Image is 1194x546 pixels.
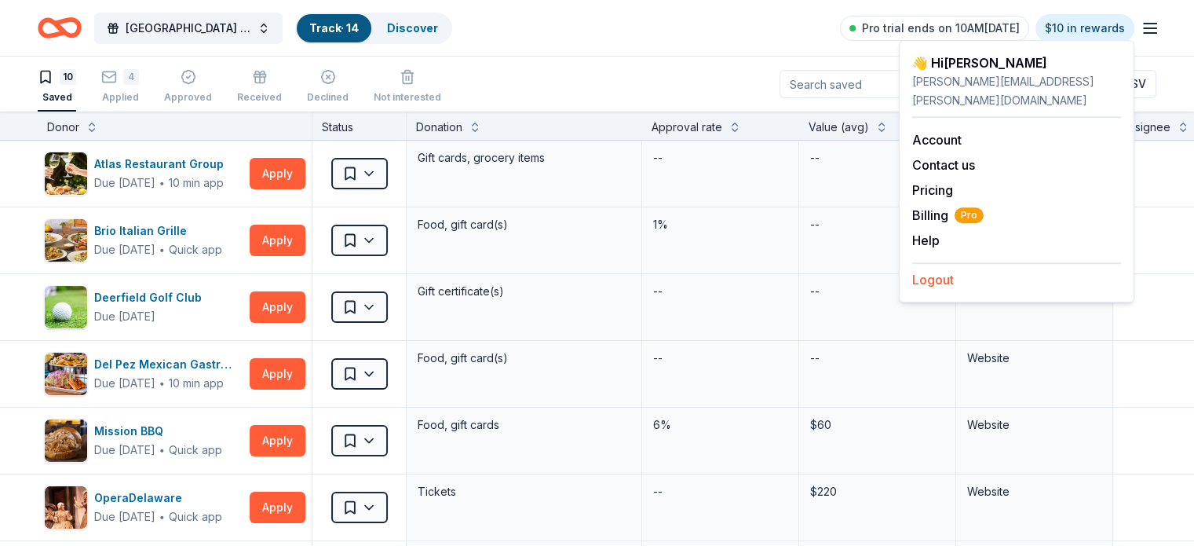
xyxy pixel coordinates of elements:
[652,414,789,436] div: 6%
[967,416,1101,434] div: Website
[159,176,166,189] span: ∙
[967,482,1101,501] div: Website
[416,280,632,302] div: Gift certificate(s)
[169,442,222,458] div: Quick app
[250,291,305,323] button: Apply
[250,425,305,456] button: Apply
[416,118,462,137] div: Donation
[312,112,407,140] div: Status
[38,91,76,104] div: Saved
[250,225,305,256] button: Apply
[780,70,980,98] input: Search saved
[652,347,664,369] div: --
[309,21,359,35] a: Track· 14
[652,481,664,503] div: --
[159,510,166,523] span: ∙
[416,481,632,503] div: Tickets
[416,147,632,169] div: Gift cards, grocery items
[38,9,82,46] a: Home
[912,270,954,289] button: Logout
[44,152,243,196] button: Image for Atlas Restaurant GroupAtlas Restaurant GroupDue [DATE]∙10 min app
[94,155,230,174] div: Atlas Restaurant Group
[44,486,243,530] button: Image for OperaDelawareOperaDelawareDue [DATE]∙Quick app
[94,441,155,460] div: Due [DATE]
[374,63,441,112] button: Not interested
[416,414,632,436] div: Food, gift cards
[94,307,155,326] div: Due [DATE]
[169,175,224,191] div: 10 min app
[387,21,438,35] a: Discover
[94,422,222,441] div: Mission BBQ
[47,118,79,137] div: Donor
[94,174,155,192] div: Due [DATE]
[45,152,87,195] img: Image for Atlas Restaurant Group
[45,486,87,529] img: Image for OperaDelaware
[237,91,282,104] div: Received
[967,349,1101,368] div: Website
[809,118,869,137] div: Value (avg)
[123,69,139,85] div: 4
[307,63,349,112] button: Declined
[912,231,940,250] button: Help
[955,207,984,223] span: Pro
[45,286,87,328] img: Image for Deerfield Golf Club
[101,91,139,104] div: Applied
[94,355,243,374] div: Del Pez Mexican Gastropub
[416,347,632,369] div: Food, gift card(s)
[94,13,283,44] button: [GEOGRAPHIC_DATA] Class of 2026 After Prom
[159,243,166,256] span: ∙
[164,63,212,112] button: Approved
[94,374,155,393] div: Due [DATE]
[809,347,821,369] div: --
[45,353,87,395] img: Image for Del Pez Mexican Gastropub
[159,376,166,390] span: ∙
[912,206,984,225] button: BillingPro
[295,13,452,44] button: Track· 14Discover
[169,242,222,258] div: Quick app
[159,443,166,456] span: ∙
[169,376,224,391] div: 10 min app
[44,218,243,262] button: Image for Brio Italian GrilleBrio Italian GrilleDue [DATE]∙Quick app
[237,63,282,112] button: Received
[250,158,305,189] button: Apply
[840,16,1029,41] a: Pro trial ends on 10AM[DATE]
[912,72,1121,110] div: [PERSON_NAME][EMAIL_ADDRESS][PERSON_NAME][DOMAIN_NAME]
[94,288,208,307] div: Deerfield Golf Club
[250,492,305,523] button: Apply
[862,19,1020,38] span: Pro trial ends on 10AM[DATE]
[809,280,821,302] div: --
[60,69,76,85] div: 10
[169,509,222,525] div: Quick app
[809,414,946,436] div: $60
[38,63,76,112] button: 10Saved
[164,91,212,104] div: Approved
[912,53,1121,72] div: 👋 Hi [PERSON_NAME]
[912,132,962,148] a: Account
[307,91,349,104] div: Declined
[416,214,632,236] div: Food, gift card(s)
[809,481,946,503] div: $220
[652,214,789,236] div: 1%
[809,214,821,236] div: --
[45,420,87,462] img: Image for Mission BBQ
[250,358,305,390] button: Apply
[912,156,975,174] button: Contact us
[1123,118,1170,137] div: Assignee
[652,147,664,169] div: --
[44,419,243,463] button: Image for Mission BBQMission BBQDue [DATE]∙Quick app
[912,206,984,225] span: Billing
[652,280,664,302] div: --
[374,91,441,104] div: Not interested
[94,222,222,240] div: Brio Italian Grille
[652,118,722,137] div: Approval rate
[94,489,222,508] div: OperaDelaware
[1035,14,1134,42] a: $10 in rewards
[126,19,251,38] span: [GEOGRAPHIC_DATA] Class of 2026 After Prom
[45,219,87,262] img: Image for Brio Italian Grille
[94,240,155,259] div: Due [DATE]
[101,63,139,112] button: 4Applied
[44,352,243,396] button: Image for Del Pez Mexican GastropubDel Pez Mexican GastropubDue [DATE]∙10 min app
[44,285,243,329] button: Image for Deerfield Golf ClubDeerfield Golf ClubDue [DATE]
[94,508,155,526] div: Due [DATE]
[809,147,821,169] div: --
